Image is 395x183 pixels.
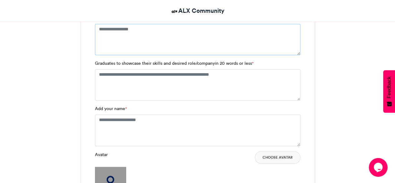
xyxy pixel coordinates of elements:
label: Graduates to showcase their skills and desired role/companyin 20 words or less [95,60,254,67]
iframe: chat widget [369,158,389,177]
button: Choose Avatar [255,151,300,164]
a: ALX Community [170,6,225,15]
label: Avatar [95,151,108,158]
span: Feedback [386,76,392,98]
label: Add your name [95,105,127,112]
img: ALX Community [170,8,178,15]
button: Feedback - Show survey [383,70,395,113]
